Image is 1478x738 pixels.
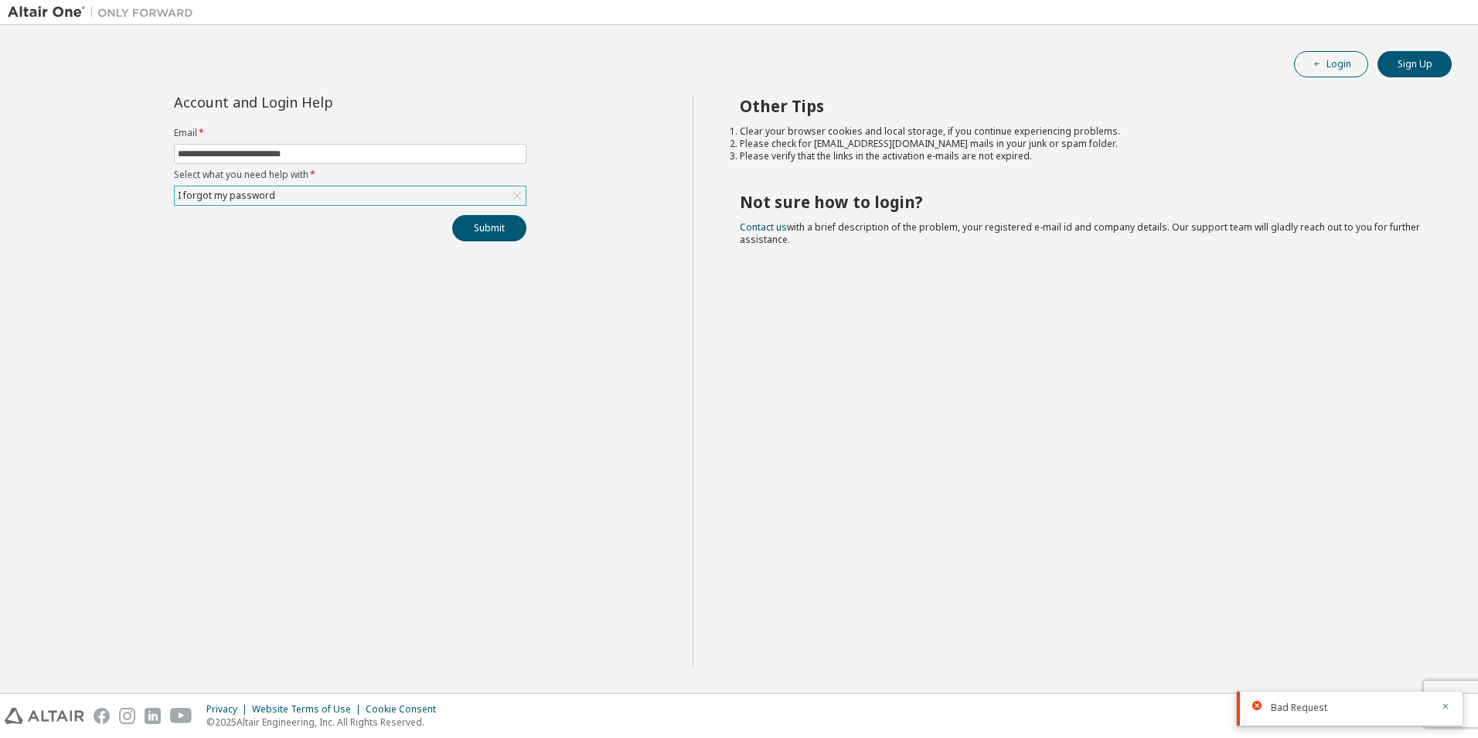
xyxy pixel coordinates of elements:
[174,169,526,181] label: Select what you need help with
[145,708,161,724] img: linkedin.svg
[94,708,110,724] img: facebook.svg
[740,138,1425,150] li: Please check for [EMAIL_ADDRESS][DOMAIN_NAME] mails in your junk or spam folder.
[5,708,84,724] img: altair_logo.svg
[170,708,192,724] img: youtube.svg
[174,96,456,108] div: Account and Login Help
[366,703,445,716] div: Cookie Consent
[1378,51,1452,77] button: Sign Up
[452,215,526,241] button: Submit
[8,5,201,20] img: Altair One
[1271,702,1327,714] span: Bad Request
[740,96,1425,116] h2: Other Tips
[206,716,445,729] p: © 2025 Altair Engineering, Inc. All Rights Reserved.
[175,186,526,205] div: I forgot my password
[175,187,278,204] div: I forgot my password
[174,127,526,139] label: Email
[740,192,1425,212] h2: Not sure how to login?
[1294,51,1368,77] button: Login
[119,708,135,724] img: instagram.svg
[252,703,366,716] div: Website Terms of Use
[740,150,1425,162] li: Please verify that the links in the activation e-mails are not expired.
[740,220,787,234] a: Contact us
[740,125,1425,138] li: Clear your browser cookies and local storage, if you continue experiencing problems.
[206,703,252,716] div: Privacy
[740,220,1420,246] span: with a brief description of the problem, your registered e-mail id and company details. Our suppo...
